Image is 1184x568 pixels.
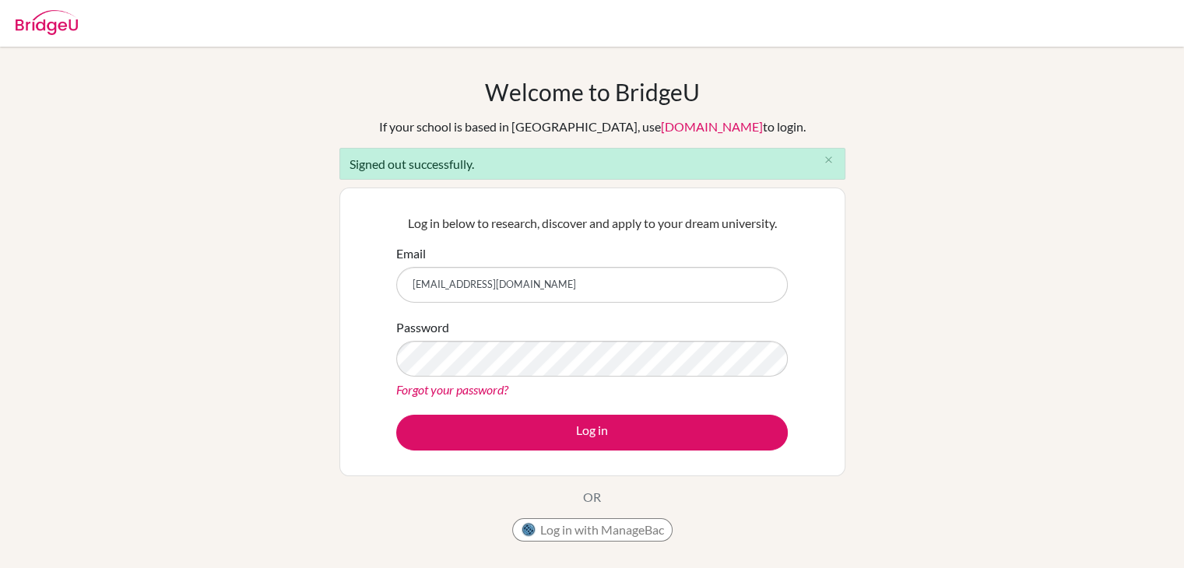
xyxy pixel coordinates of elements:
[396,244,426,263] label: Email
[396,382,508,397] a: Forgot your password?
[396,214,788,233] p: Log in below to research, discover and apply to your dream university.
[396,415,788,451] button: Log in
[823,154,834,166] i: close
[396,318,449,337] label: Password
[512,518,673,542] button: Log in with ManageBac
[485,78,700,106] h1: Welcome to BridgeU
[339,148,845,180] div: Signed out successfully.
[379,117,806,136] div: If your school is based in [GEOGRAPHIC_DATA], use to login.
[583,488,601,507] p: OR
[16,10,78,35] img: Bridge-U
[813,149,845,172] button: Close
[661,119,763,134] a: [DOMAIN_NAME]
